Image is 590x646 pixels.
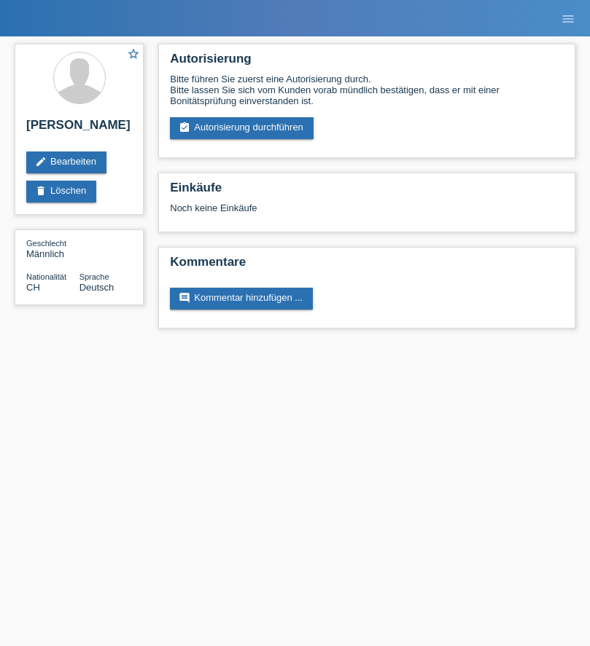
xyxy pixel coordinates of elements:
div: Bitte führen Sie zuerst eine Autorisierung durch. Bitte lassen Sie sich vom Kunden vorab mündlich... [170,74,564,106]
span: Geschlecht [26,239,66,248]
span: Schweiz [26,282,40,293]
h2: [PERSON_NAME] [26,118,132,140]
i: comment [179,292,190,304]
div: Männlich [26,237,79,259]
a: deleteLöschen [26,181,96,202]
h2: Einkäufe [170,181,564,202]
a: assignment_turned_inAutorisierung durchführen [170,117,314,139]
a: editBearbeiten [26,151,106,173]
h2: Kommentare [170,255,564,277]
div: Noch keine Einkäufe [170,202,564,224]
i: delete [35,185,47,197]
span: Nationalität [26,272,66,281]
i: assignment_turned_in [179,122,190,133]
i: star_border [127,47,140,60]
span: Sprache [79,272,109,281]
a: menu [554,14,583,23]
a: commentKommentar hinzufügen ... [170,288,313,310]
i: edit [35,156,47,168]
h2: Autorisierung [170,52,564,74]
a: star_border [127,47,140,63]
i: menu [561,12,575,26]
span: Deutsch [79,282,114,293]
